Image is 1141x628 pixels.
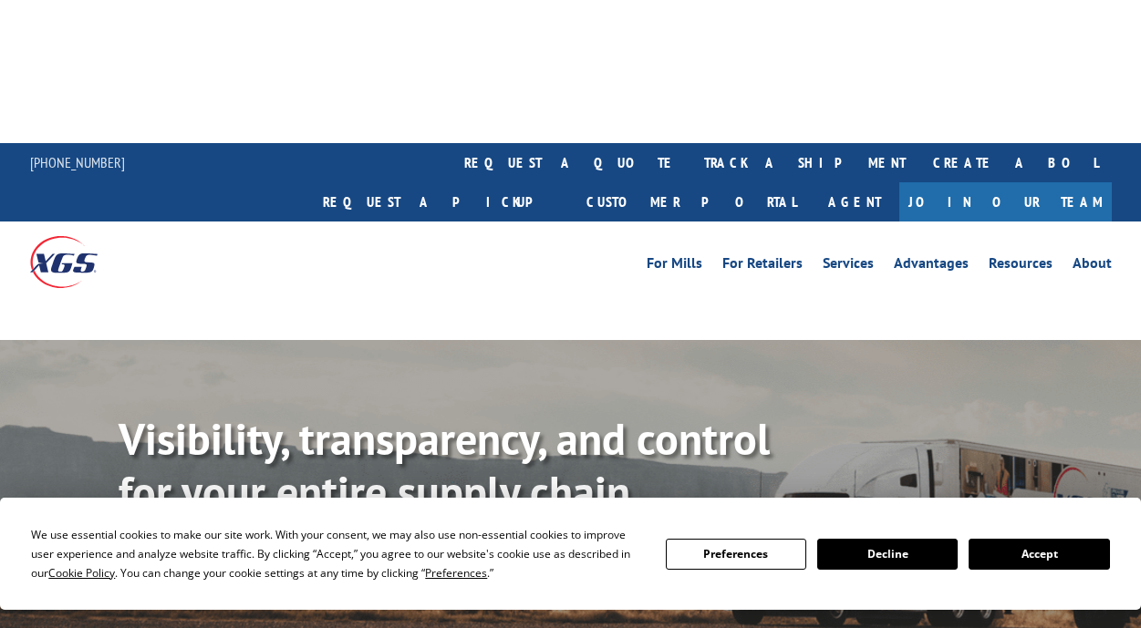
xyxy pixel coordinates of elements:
[810,182,899,221] a: Agent
[647,256,702,276] a: For Mills
[899,182,1112,221] a: Join Our Team
[722,256,803,276] a: For Retailers
[309,182,573,221] a: Request a pickup
[817,539,958,570] button: Decline
[690,143,919,182] a: track a shipment
[1073,256,1112,276] a: About
[31,525,643,582] div: We use essential cookies to make our site work. With your consent, we may also use non-essential ...
[823,256,874,276] a: Services
[989,256,1053,276] a: Resources
[919,143,1112,182] a: Create a BOL
[969,539,1109,570] button: Accept
[48,565,115,581] span: Cookie Policy
[894,256,969,276] a: Advantages
[451,143,690,182] a: request a quote
[30,153,125,171] a: [PHONE_NUMBER]
[666,539,806,570] button: Preferences
[119,410,770,520] b: Visibility, transparency, and control for your entire supply chain.
[425,565,487,581] span: Preferences
[573,182,810,221] a: Customer Portal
